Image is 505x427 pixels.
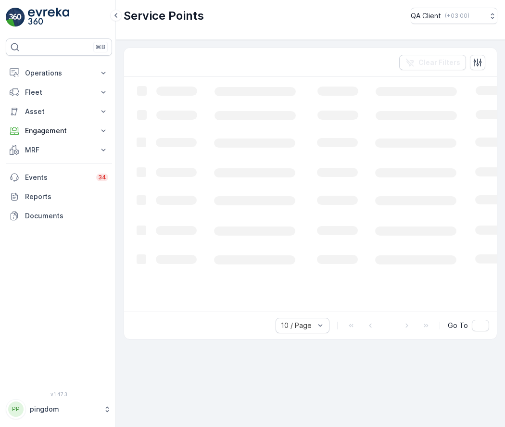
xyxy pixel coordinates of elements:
p: Documents [25,211,108,221]
img: logo [6,8,25,27]
p: MRF [25,145,93,155]
p: Operations [25,68,93,78]
button: Engagement [6,121,112,140]
p: 34 [98,174,106,181]
p: Asset [25,107,93,116]
a: Documents [6,206,112,226]
p: QA Client [411,11,441,21]
button: QA Client(+03:00) [411,8,497,24]
button: Clear Filters [399,55,466,70]
p: Service Points [124,8,204,24]
button: Asset [6,102,112,121]
p: ⌘B [96,43,105,51]
p: Events [25,173,90,182]
button: Operations [6,63,112,83]
p: pingdom [30,404,99,414]
div: PP [8,402,24,417]
p: Engagement [25,126,93,136]
p: Fleet [25,88,93,97]
p: Clear Filters [418,58,460,67]
p: Reports [25,192,108,201]
button: MRF [6,140,112,160]
span: v 1.47.3 [6,391,112,397]
span: Go To [448,321,468,330]
a: Events34 [6,168,112,187]
button: PPpingdom [6,399,112,419]
p: ( +03:00 ) [445,12,469,20]
button: Fleet [6,83,112,102]
a: Reports [6,187,112,206]
img: logo_light-DOdMpM7g.png [28,8,69,27]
